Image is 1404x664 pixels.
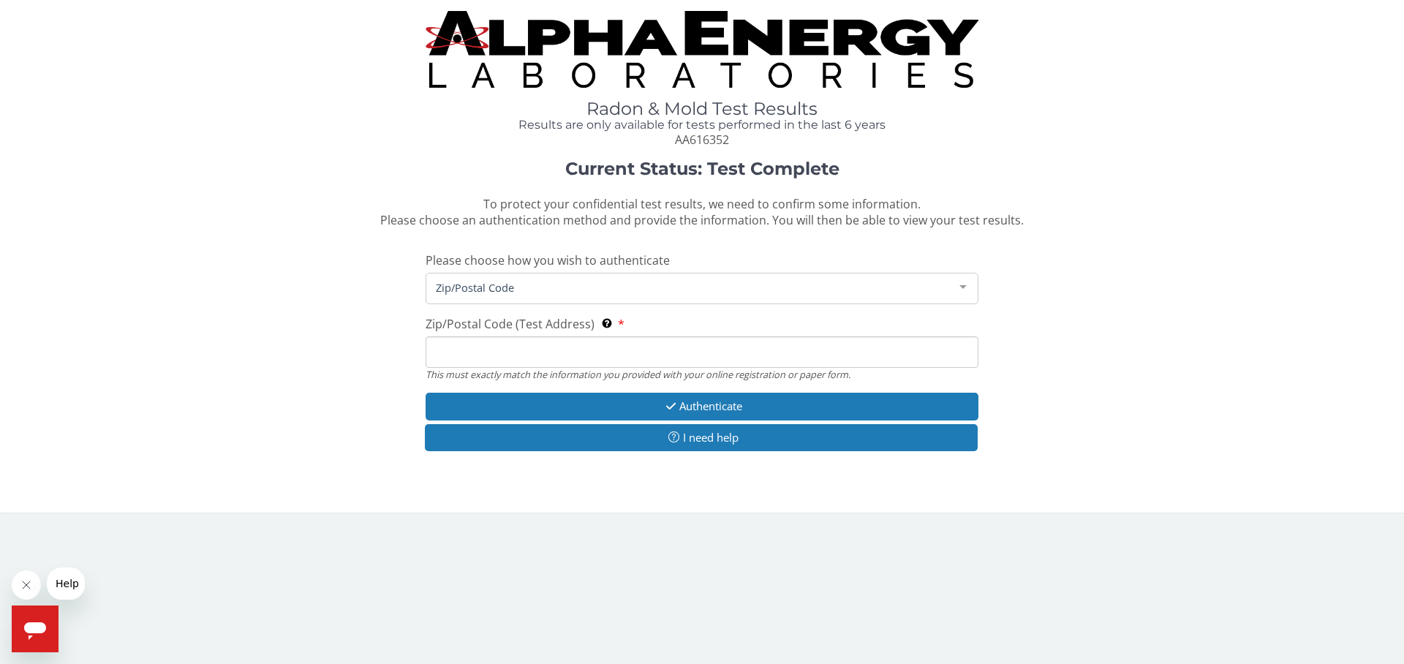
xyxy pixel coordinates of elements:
[12,570,41,600] iframe: Close message
[426,11,978,88] img: TightCrop.jpg
[380,196,1024,229] span: To protect your confidential test results, we need to confirm some information. Please choose an ...
[425,424,978,451] button: I need help
[426,99,978,118] h1: Radon & Mold Test Results
[426,252,670,268] span: Please choose how you wish to authenticate
[675,132,729,148] span: AA616352
[426,393,978,420] button: Authenticate
[426,316,595,332] span: Zip/Postal Code (Test Address)
[565,158,839,179] strong: Current Status: Test Complete
[432,279,948,295] span: Zip/Postal Code
[12,605,58,652] iframe: Button to launch messaging window
[47,567,85,600] iframe: Message from company
[426,118,978,132] h4: Results are only available for tests performed in the last 6 years
[426,368,978,381] div: This must exactly match the information you provided with your online registration or paper form.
